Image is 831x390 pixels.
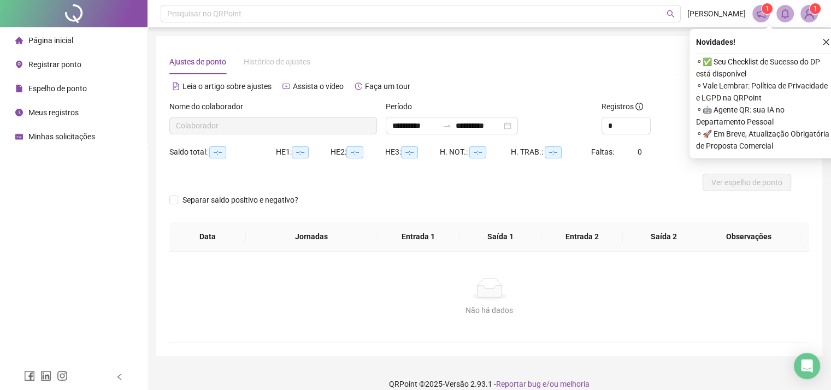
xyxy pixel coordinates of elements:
label: Nome do colaborador [169,101,250,113]
span: clock-circle [15,109,23,116]
span: to [443,121,451,130]
span: --:-- [209,146,226,158]
span: Novidades ! [696,36,735,48]
sup: Atualize o seu contato no menu Meus Dados [810,3,821,14]
div: Open Intercom Messenger [794,353,820,379]
span: close [822,38,830,46]
span: 0 [638,147,642,156]
span: --:-- [292,146,309,158]
span: 1 [765,5,769,13]
span: environment [15,61,23,68]
span: bell [780,9,790,19]
span: Minhas solicitações [28,132,95,141]
span: --:-- [346,146,363,158]
div: Saldo total: [169,146,276,158]
label: Período [386,101,419,113]
span: file-text [172,82,180,90]
th: Saída 2 [623,222,705,252]
span: facebook [24,370,35,381]
span: [PERSON_NAME] [687,8,746,20]
span: Reportar bug e/ou melhoria [496,380,590,388]
span: left [116,373,123,381]
span: Registrar ponto [28,60,81,69]
span: history [355,82,362,90]
span: Assista o vídeo [293,82,344,91]
span: --:-- [469,146,486,158]
sup: 1 [762,3,773,14]
span: --:-- [545,146,562,158]
span: Histórico de ajustes [244,57,310,66]
span: notification [756,9,766,19]
div: HE 1: [276,146,331,158]
th: Data [169,222,246,252]
div: HE 2: [331,146,385,158]
span: file [15,85,23,92]
span: Observações [706,231,793,243]
span: Separar saldo positivo e negativo? [178,194,303,206]
span: youtube [282,82,290,90]
span: Registros [602,101,643,113]
th: Observações [697,222,801,252]
span: linkedin [40,370,51,381]
th: Entrada 1 [378,222,459,252]
span: Página inicial [28,36,73,45]
span: info-circle [635,103,643,110]
span: Faltas: [591,147,616,156]
span: Espelho de ponto [28,84,87,93]
span: home [15,37,23,44]
th: Saída 1 [459,222,541,252]
span: instagram [57,370,68,381]
th: Entrada 2 [541,222,623,252]
div: H. NOT.: [440,146,511,158]
span: Versão [445,380,469,388]
div: HE 3: [385,146,440,158]
span: Meus registros [28,108,79,117]
span: Faça um tour [365,82,410,91]
img: 39472 [801,5,817,22]
div: Não há dados [182,304,796,316]
span: schedule [15,133,23,140]
button: Ver espelho de ponto [703,174,791,191]
th: Jornadas [246,222,378,252]
span: 1 [814,5,817,13]
span: swap-right [443,121,451,130]
span: search [667,10,675,18]
span: --:-- [401,146,418,158]
div: H. TRAB.: [511,146,591,158]
span: Ajustes de ponto [169,57,226,66]
span: Leia o artigo sobre ajustes [182,82,272,91]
